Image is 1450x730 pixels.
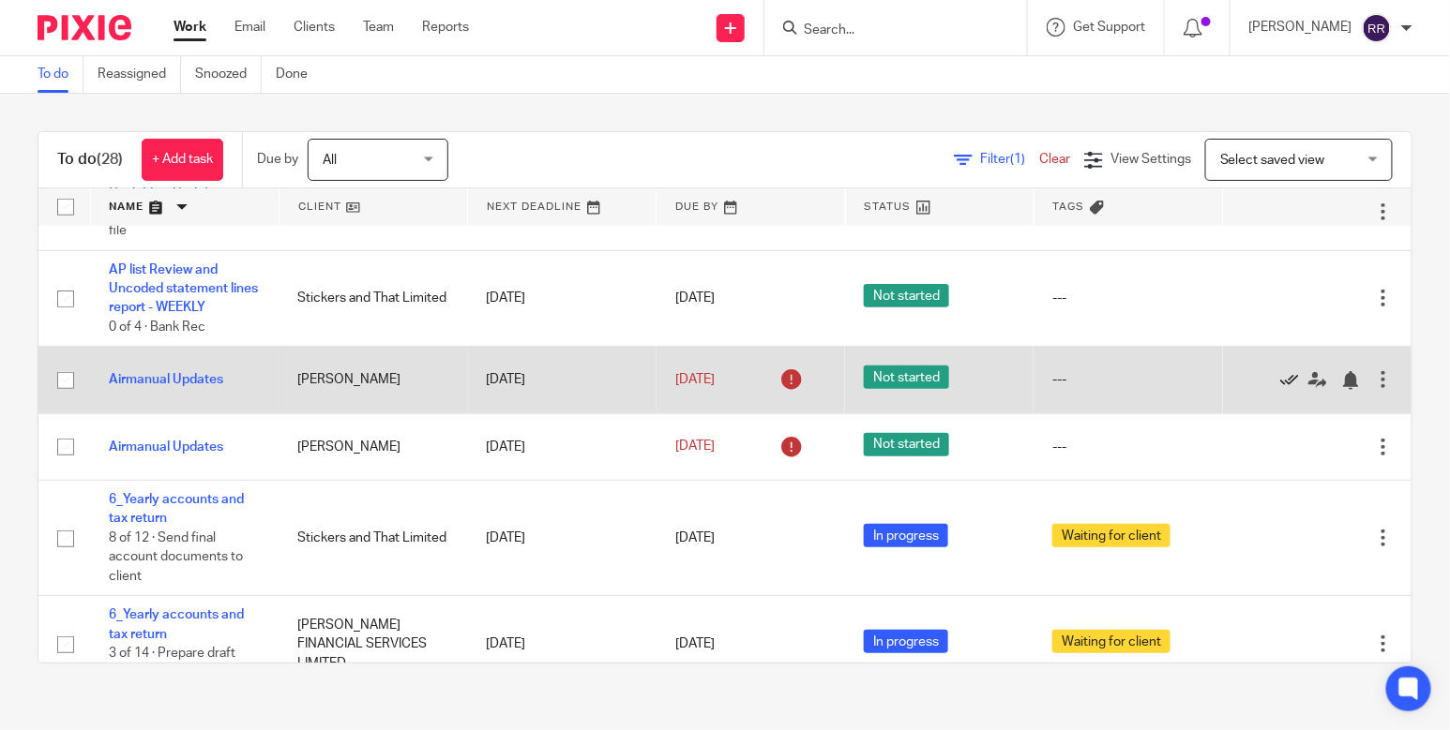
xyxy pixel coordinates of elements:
[109,320,205,334] span: 0 of 4 · Bank Rec
[864,284,949,307] span: Not started
[323,154,337,167] span: All
[1052,370,1203,389] div: ---
[468,481,657,596] td: [DATE]
[97,152,123,167] span: (28)
[1052,524,1171,547] span: Waiting for client
[1052,630,1171,653] span: Waiting for client
[109,373,223,386] a: Airmanual Updates
[1220,154,1325,167] span: Select saved view
[1052,289,1203,307] div: ---
[109,647,235,679] span: 3 of 14 · Prepare draft dividend posting
[1039,153,1070,166] a: Clear
[109,493,244,525] a: 6_Yearly accounts and tax return
[802,22,971,39] input: Search
[675,291,715,305] span: [DATE]
[109,263,258,315] a: AP list Review and Uncoded statement lines report - WEEKLY
[109,440,223,454] a: Airmanual Updates
[109,608,244,640] a: 6_Yearly accounts and tax return
[1053,201,1085,212] span: Tags
[864,630,948,653] span: In progress
[38,15,131,40] img: Pixie
[195,56,262,93] a: Snoozed
[38,56,83,93] a: To do
[468,347,657,413] td: [DATE]
[1362,13,1392,43] img: svg%3E
[1280,370,1308,389] a: Mark as done
[864,365,949,389] span: Not started
[57,150,123,170] h1: To do
[675,440,715,454] span: [DATE]
[257,150,298,169] p: Due by
[675,637,715,650] span: [DATE]
[363,18,394,37] a: Team
[864,433,949,456] span: Not started
[468,250,657,347] td: [DATE]
[422,18,469,37] a: Reports
[980,153,1039,166] span: Filter
[234,18,265,37] a: Email
[1052,438,1203,456] div: ---
[1073,21,1145,34] span: Get Support
[109,531,243,583] span: 8 of 12 · Send final account documents to client
[142,139,223,181] a: + Add task
[174,18,206,37] a: Work
[279,347,467,413] td: [PERSON_NAME]
[1110,153,1191,166] span: View Settings
[279,596,467,693] td: [PERSON_NAME] FINANCIAL SERVICES LIMITED
[279,250,467,347] td: Stickers and That Limited
[98,56,181,93] a: Reassigned
[675,373,715,386] span: [DATE]
[468,413,657,480] td: [DATE]
[279,413,467,480] td: [PERSON_NAME]
[294,18,335,37] a: Clients
[276,56,322,93] a: Done
[468,596,657,693] td: [DATE]
[675,531,715,544] span: [DATE]
[1010,153,1025,166] span: (1)
[279,481,467,596] td: Stickers and That Limited
[864,524,948,547] span: In progress
[1249,18,1352,37] p: [PERSON_NAME]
